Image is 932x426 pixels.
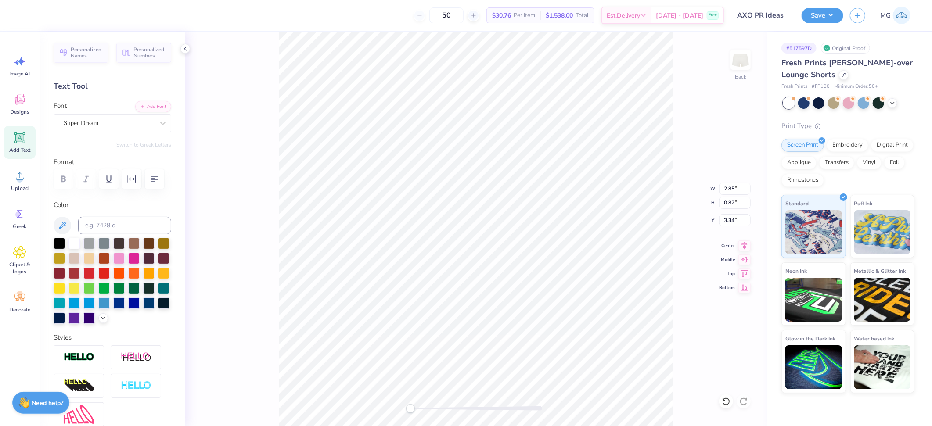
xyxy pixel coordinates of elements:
div: Text Tool [54,80,171,92]
strong: Need help? [32,399,64,407]
div: Digital Print [871,139,914,152]
img: Neon Ink [785,278,842,322]
div: Print Type [781,121,914,131]
button: Add Font [135,101,171,112]
div: Back [735,73,746,81]
img: Water based Ink [854,345,911,389]
a: MG [876,7,914,24]
span: $30.76 [492,11,511,20]
span: Personalized Numbers [133,47,166,59]
span: Designs [10,108,29,115]
img: Puff Ink [854,210,911,254]
div: Original Proof [821,43,870,54]
img: Glow in the Dark Ink [785,345,842,389]
input: Untitled Design [730,7,795,24]
div: Transfers [819,156,854,169]
div: Vinyl [857,156,882,169]
div: # 517597D [781,43,817,54]
span: Neon Ink [785,266,807,276]
button: Switch to Greek Letters [116,141,171,148]
span: Decorate [9,306,30,313]
div: Embroidery [827,139,868,152]
div: Screen Print [781,139,824,152]
img: Metallic & Glitter Ink [854,278,911,322]
button: Personalized Numbers [116,43,171,63]
img: Mary Grace [893,7,910,24]
span: Free [709,12,717,18]
span: Minimum Order: 50 + [834,83,878,90]
span: Upload [11,185,29,192]
div: Applique [781,156,817,169]
span: Bottom [719,284,735,291]
input: e.g. 7428 c [78,217,171,234]
span: Per Item [514,11,535,20]
span: MG [880,11,891,21]
span: Est. Delivery [607,11,640,20]
span: $1,538.00 [546,11,573,20]
span: Personalized Names [71,47,103,59]
span: # FP100 [812,83,830,90]
span: Fresh Prints [PERSON_NAME]-over Lounge Shorts [781,57,913,80]
input: – – [429,7,464,23]
label: Font [54,101,67,111]
span: Standard [785,199,809,208]
span: Middle [719,256,735,263]
span: Fresh Prints [781,83,807,90]
span: Center [719,242,735,249]
img: Standard [785,210,842,254]
span: Puff Ink [854,199,873,208]
label: Styles [54,333,72,343]
img: Stroke [64,352,94,362]
span: Top [719,270,735,277]
img: Free Distort [64,405,94,424]
img: Negative Space [121,381,151,391]
span: Greek [13,223,27,230]
span: Metallic & Glitter Ink [854,266,906,276]
button: Save [802,8,843,23]
span: [DATE] - [DATE] [656,11,703,20]
span: Clipart & logos [5,261,34,275]
span: Water based Ink [854,334,895,343]
div: Rhinestones [781,174,824,187]
span: Add Text [9,147,30,154]
img: 3D Illusion [64,379,94,393]
button: Personalized Names [54,43,108,63]
div: Foil [884,156,905,169]
img: Back [732,51,749,68]
img: Shadow [121,352,151,363]
span: Glow in the Dark Ink [785,334,835,343]
span: Total [576,11,589,20]
label: Format [54,157,171,167]
span: Image AI [10,70,30,77]
div: Accessibility label [406,404,415,413]
label: Color [54,200,171,210]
